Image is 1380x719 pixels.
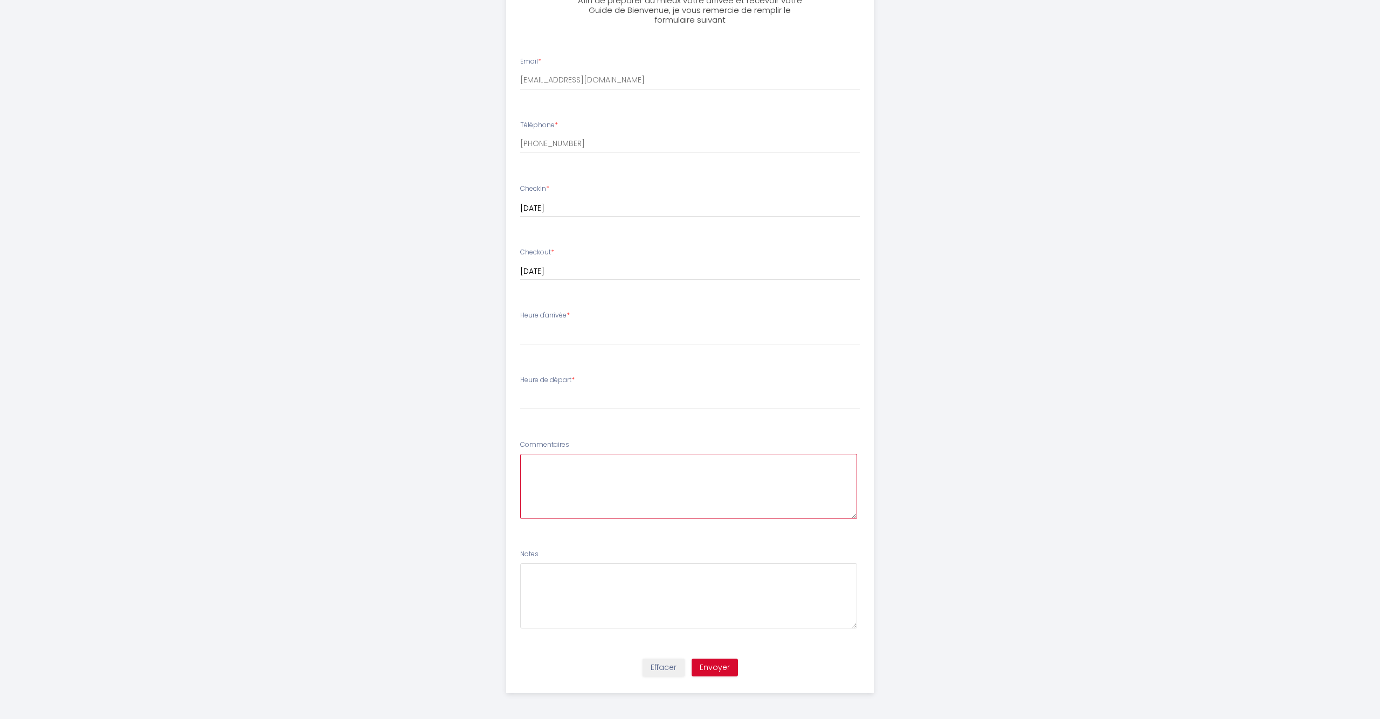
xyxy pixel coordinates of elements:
[520,57,541,67] label: Email
[692,659,738,677] button: Envoyer
[643,659,685,677] button: Effacer
[520,184,549,194] label: Checkin
[520,247,554,258] label: Checkout
[520,440,569,450] label: Commentaires
[520,549,539,559] label: Notes
[520,120,558,130] label: Téléphone
[520,310,570,321] label: Heure d'arrivée
[520,375,575,385] label: Heure de départ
